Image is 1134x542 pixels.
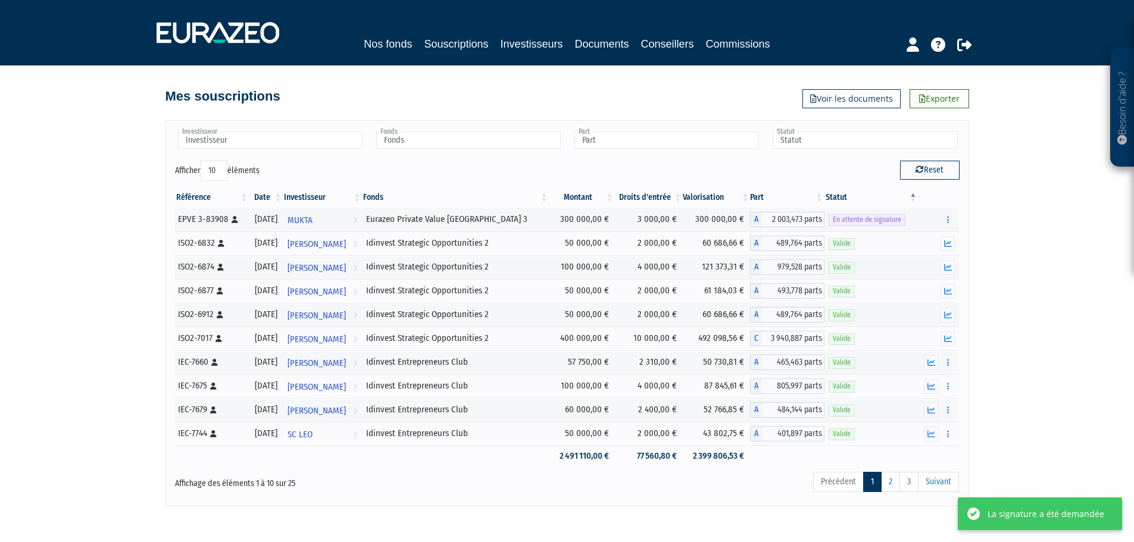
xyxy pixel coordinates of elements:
[829,357,855,368] span: Valide
[232,216,238,223] i: [Français] Personne physique
[215,335,222,342] i: [Français] Personne physique
[283,422,362,446] a: SC LEO
[253,356,279,368] div: [DATE]
[353,233,357,255] i: Voir l'investisseur
[364,36,412,52] a: Nos fonds
[549,350,614,374] td: 57 750,00 €
[178,403,245,416] div: IEC-7679
[683,208,750,231] td: 300 000,00 €
[918,472,959,492] a: Suivant
[988,507,1104,520] div: La signature a été demandée
[253,213,279,225] div: [DATE]
[157,22,279,43] img: 1732889491-logotype_eurazeo_blanc_rvb.png
[253,284,279,297] div: [DATE]
[683,187,750,208] th: Valorisation: activer pour trier la colonne par ordre croissant
[353,352,357,374] i: Voir l'investisseur
[353,424,357,446] i: Voir l'investisseur
[366,284,545,297] div: Idinvest Strategic Opportunities 2
[288,352,346,374] span: [PERSON_NAME]
[549,231,614,255] td: 50 000,00 €
[288,209,313,231] span: MUKTA
[353,209,357,231] i: Voir l'investisseur
[178,427,245,440] div: IEC-7744
[366,213,545,225] div: Eurazeo Private Value [GEOGRAPHIC_DATA] 3
[549,187,614,208] th: Montant: activer pour trier la colonne par ordre croissant
[615,187,683,208] th: Droits d'entrée: activer pour trier la colonne par ordre croissant
[366,261,545,273] div: Idinvest Strategic Opportunities 2
[750,378,762,394] span: A
[683,279,750,303] td: 61 184,03 €
[283,303,362,327] a: [PERSON_NAME]
[750,331,824,346] div: C - Idinvest Strategic Opportunities 2
[1116,54,1129,161] p: Besoin d'aide ?
[253,427,279,440] div: [DATE]
[288,281,346,303] span: [PERSON_NAME]
[288,400,346,422] span: [PERSON_NAME]
[549,327,614,350] td: 400 000,00 €
[210,430,217,437] i: [Français] Personne physique
[615,231,683,255] td: 2 000,00 €
[802,89,901,108] a: Voir les documents
[762,283,824,299] span: 493,778 parts
[829,405,855,416] span: Valide
[762,259,824,275] span: 979,528 parts
[283,374,362,398] a: [PERSON_NAME]
[683,446,750,466] td: 2 399 806,53 €
[750,212,824,227] div: A - Eurazeo Private Value Europe 3
[175,161,260,181] label: Afficher éléments
[366,237,545,249] div: Idinvest Strategic Opportunities 2
[353,328,357,350] i: Voir l'investisseur
[829,262,855,273] span: Valide
[217,311,223,318] i: [Français] Personne physique
[762,331,824,346] span: 3 940,887 parts
[178,356,245,368] div: IEC-7660
[615,279,683,303] td: 2 000,00 €
[178,237,245,249] div: ISO2-6832
[575,36,629,52] a: Documents
[762,378,824,394] span: 805,997 parts
[750,236,824,251] div: A - Idinvest Strategic Opportunities 2
[762,307,824,322] span: 489,764 parts
[362,187,549,208] th: Fonds: activer pour trier la colonne par ordre croissant
[178,332,245,344] div: ISO2-7017
[249,187,283,208] th: Date: activer pour trier la colonne par ordre croissant
[366,332,545,344] div: Idinvest Strategic Opportunities 2
[750,236,762,251] span: A
[750,355,762,370] span: A
[750,402,824,418] div: A - Idinvest Entrepreneurs Club
[615,350,683,374] td: 2 310,00 €
[641,36,694,52] a: Conseillers
[829,214,905,225] span: En attente de signature
[288,233,346,255] span: [PERSON_NAME]
[288,305,346,327] span: [PERSON_NAME]
[288,328,346,350] span: [PERSON_NAME]
[253,237,279,249] div: [DATE]
[178,213,245,225] div: EPVE 3-83908
[253,332,279,344] div: [DATE]
[201,161,227,181] select: Afficheréléments
[366,380,545,392] div: Idinvest Entrepreneurs Club
[829,238,855,249] span: Valide
[615,422,683,446] td: 2 000,00 €
[178,284,245,297] div: ISO2-6877
[750,212,762,227] span: A
[750,355,824,370] div: A - Idinvest Entrepreneurs Club
[829,381,855,392] span: Valide
[750,331,762,346] span: C
[288,376,346,398] span: [PERSON_NAME]
[366,403,545,416] div: Idinvest Entrepreneurs Club
[615,374,683,398] td: 4 000,00 €
[283,255,362,279] a: [PERSON_NAME]
[178,380,245,392] div: IEC-7675
[288,257,346,279] span: [PERSON_NAME]
[549,279,614,303] td: 50 000,00 €
[210,406,217,413] i: [Français] Personne physique
[683,303,750,327] td: 60 686,66 €
[750,283,762,299] span: A
[750,259,824,275] div: A - Idinvest Strategic Opportunities 2
[750,259,762,275] span: A
[253,403,279,416] div: [DATE]
[829,309,855,321] span: Valide
[750,307,824,322] div: A - Idinvest Strategic Opportunities 2
[283,231,362,255] a: [PERSON_NAME]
